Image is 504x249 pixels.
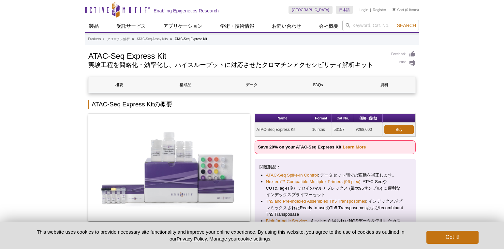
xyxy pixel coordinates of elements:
img: Your Cart [393,8,395,11]
a: 受託サービス [112,20,150,32]
a: Buy [384,125,414,134]
h2: 実験工程を簡略化・効率化し、ハイスループットに対応させたクロマチンアクセシビリティ解析キット [88,62,385,68]
a: 学術・技術情報 [216,20,258,32]
a: アプリケーション [159,20,206,32]
h1: ATAC-Seq Express Kit [88,51,385,60]
a: クロマチン解析 [107,36,130,42]
img: ATAC-Seq Express Kit [88,114,250,221]
a: 構成品 [155,77,216,93]
li: (0 items) [393,6,419,14]
a: ATAC-Seq Assay Kits [137,36,168,42]
a: 日本語 [336,6,353,14]
a: Register [373,8,386,12]
a: Login [360,8,368,12]
li: » [170,37,172,41]
th: Cat No. [332,114,354,123]
a: Tn5 and Pre-indexed Assembled Tn5 Transposomes [266,198,366,205]
th: 価格 (税抜) [354,114,383,123]
button: Got it! [426,231,479,244]
span: Search [397,23,416,28]
input: Keyword, Cat. No. [342,20,419,31]
td: ATAC-Seq Express Kit [255,123,311,137]
a: FAQs [288,77,349,93]
a: お問い合わせ [268,20,305,32]
li: : ATAC-SeqやCUT&Tag-IT®アッセイのマルチプレックス (最大96サンプル) に便利なインデックスプライマーセット [266,179,405,198]
a: Feedback [391,51,416,58]
a: [GEOGRAPHIC_DATA] [289,6,333,14]
th: Format [310,114,332,123]
td: 16 rxns [310,123,332,137]
a: Bioinformatic Services [266,218,308,224]
button: Search [395,23,418,28]
p: 関連製品： [259,164,411,170]
h2: ATAC-Seq Express Kitの概要 [88,100,416,109]
a: Privacy Policy [177,236,207,241]
li: » [102,37,104,41]
a: 資料 [354,77,415,93]
a: Cart [393,8,404,12]
td: 53157 [332,123,354,137]
li: : インデックスがプレミックスされたReady-to-useのTn5 Transposomesおよびrecombinant Tn5 Transposase [266,198,405,218]
li: » [132,37,134,41]
a: 概要 [89,77,150,93]
a: データ [221,77,282,93]
li: : キットから得られたNGSデータを使用したカスタムバイオインフォマティクス解析 [266,218,405,231]
a: Nextera™-Compatible Multiplex Primers (96 plex) [266,179,361,185]
a: Print [391,59,416,67]
li: ATAC-Seq Express Kit [174,37,207,41]
li: : データセット間での変動を補正します。 [266,172,405,179]
th: Name [255,114,311,123]
a: 製品 [85,20,103,32]
button: cookie settings [238,236,270,241]
a: Learn More [343,145,366,149]
p: This website uses cookies to provide necessary site functionality and improve your online experie... [25,228,416,242]
strong: Save 20% on your ATAC-Seq Express Kit! [258,145,366,149]
td: ¥268,000 [354,123,383,137]
li: | [370,6,371,14]
h2: Enabling Epigenetics Research [154,8,219,14]
a: ATAC-Seq Spike-In Control [266,172,318,179]
a: Products [88,36,101,42]
a: 会社概要 [315,20,342,32]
